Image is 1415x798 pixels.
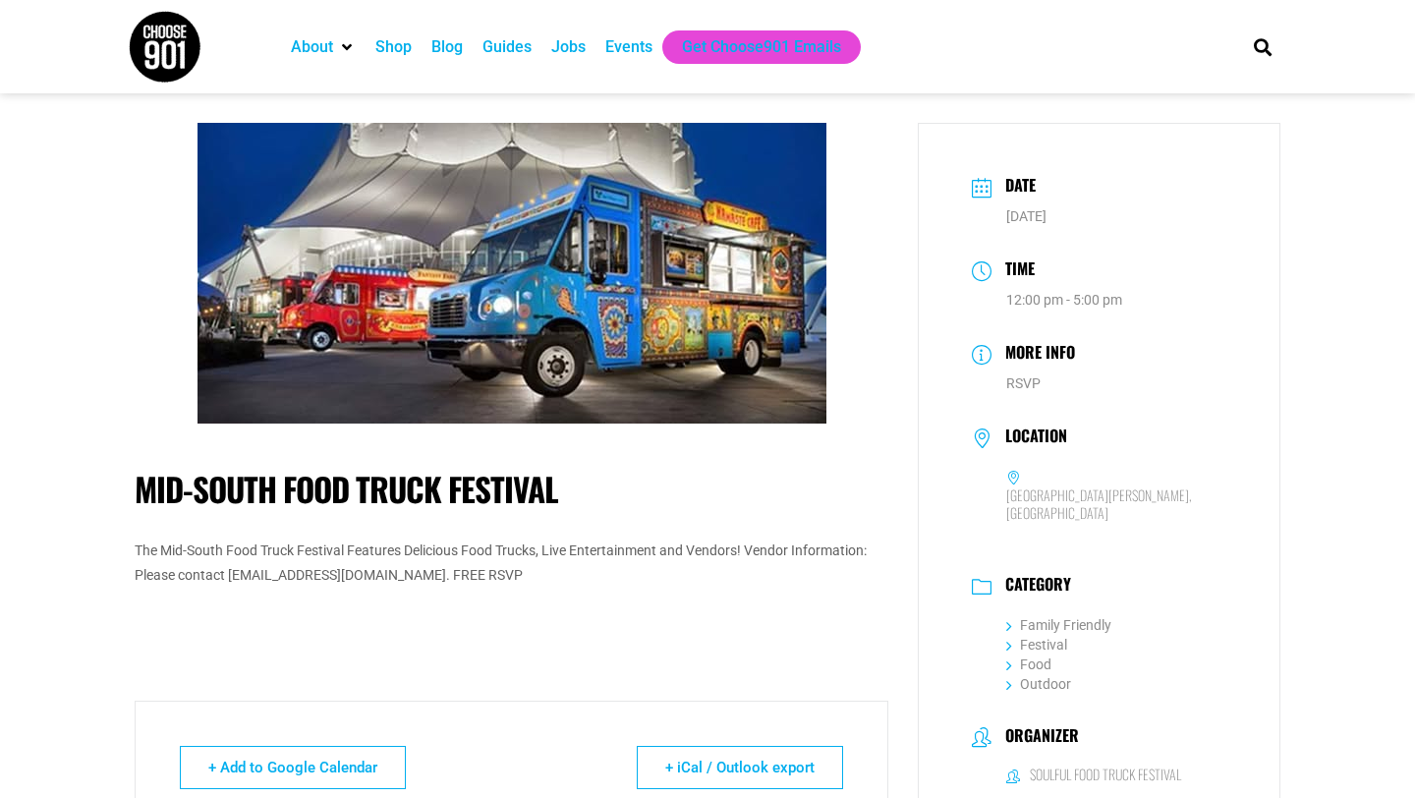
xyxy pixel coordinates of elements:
[1006,617,1111,633] a: Family Friendly
[995,575,1071,598] h3: Category
[995,427,1067,450] h3: Location
[1006,375,1041,391] a: RSVP
[1006,637,1067,653] a: Festival
[551,35,586,59] a: Jobs
[135,539,888,588] p: The Mid-South Food Truck Festival Features Delicious Food Trucks, Live Entertainment and Vendors!...
[995,726,1079,750] h3: Organizer
[995,173,1036,201] h3: Date
[375,35,412,59] a: Shop
[180,746,406,789] a: + Add to Google Calendar
[1006,656,1051,672] a: Food
[1247,30,1279,63] div: Search
[1006,676,1071,692] a: Outdoor
[1006,292,1122,308] abbr: 12:00 pm - 5:00 pm
[1006,208,1047,224] span: [DATE]
[135,470,888,509] h1: Mid-South Food Truck Festival
[995,340,1075,369] h3: More Info
[281,30,366,64] div: About
[637,746,843,789] a: + iCal / Outlook export
[431,35,463,59] a: Blog
[1030,766,1181,783] h6: Soulful Food Truck Festival
[1006,486,1226,522] h6: [GEOGRAPHIC_DATA][PERSON_NAME], [GEOGRAPHIC_DATA]
[482,35,532,59] a: Guides
[605,35,652,59] a: Events
[995,256,1035,285] h3: Time
[281,30,1220,64] nav: Main nav
[682,35,841,59] a: Get Choose901 Emails
[291,35,333,59] a: About
[198,123,826,424] img: Two brightly colored food trucks are parked outside a large, tent-like structure at dusk, their s...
